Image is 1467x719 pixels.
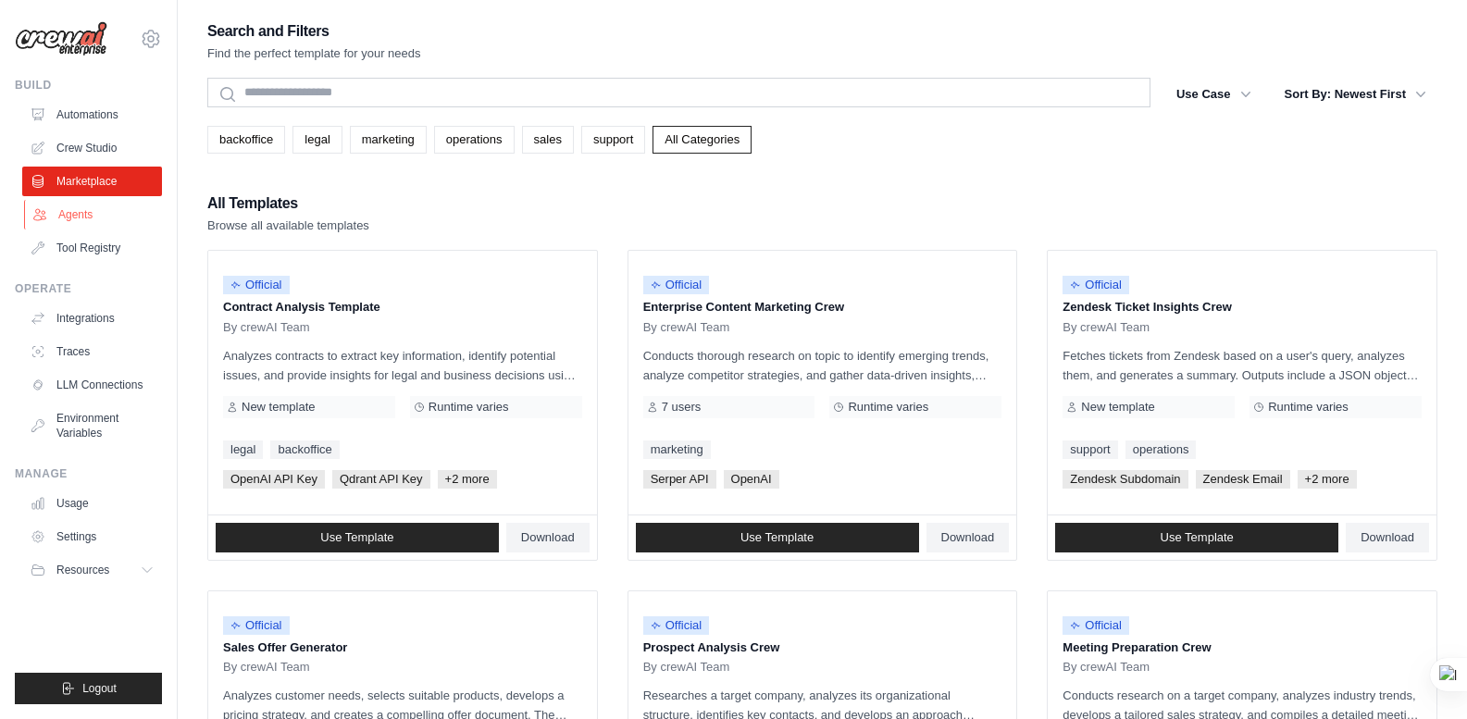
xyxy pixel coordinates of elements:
span: Serper API [643,470,716,489]
p: Zendesk Ticket Insights Crew [1063,298,1422,316]
span: +2 more [438,470,497,489]
p: Browse all available templates [207,217,369,235]
a: Integrations [22,304,162,333]
a: operations [1125,440,1197,459]
button: Use Case [1165,78,1262,111]
span: 7 users [662,400,702,415]
img: Logo [15,21,107,56]
span: By crewAI Team [223,660,310,675]
p: Contract Analysis Template [223,298,582,316]
span: OpenAI API Key [223,470,325,489]
div: Build [15,78,162,93]
span: Download [1361,530,1414,545]
span: New template [242,400,315,415]
span: Resources [56,563,109,577]
div: Manage [15,466,162,481]
span: OpenAI [724,470,779,489]
span: Download [941,530,995,545]
span: New template [1081,400,1154,415]
span: Use Template [1161,530,1234,545]
a: Download [926,523,1010,552]
span: Official [643,616,710,635]
a: Usage [22,489,162,518]
p: Meeting Preparation Crew [1063,638,1422,657]
a: support [581,126,645,154]
a: Environment Variables [22,403,162,448]
a: Settings [22,522,162,552]
span: Zendesk Email [1196,470,1290,489]
a: Use Template [216,523,499,552]
a: Use Template [1055,523,1338,552]
a: All Categories [653,126,752,154]
p: Prospect Analysis Crew [643,638,1002,657]
a: LLM Connections [22,370,162,400]
a: Agents [24,200,164,229]
a: support [1063,440,1117,459]
a: backoffice [207,126,285,154]
span: Official [1063,276,1129,294]
div: Operate [15,281,162,296]
span: Official [223,616,290,635]
h2: All Templates [207,191,369,217]
a: Traces [22,337,162,366]
span: Download [521,530,575,545]
span: Logout [82,681,117,696]
span: Use Template [320,530,393,545]
a: sales [522,126,574,154]
a: operations [434,126,515,154]
p: Analyzes contracts to extract key information, identify potential issues, and provide insights fo... [223,346,582,385]
span: By crewAI Team [643,660,730,675]
a: Automations [22,100,162,130]
span: Official [223,276,290,294]
p: Conducts thorough research on topic to identify emerging trends, analyze competitor strategies, a... [643,346,1002,385]
a: legal [292,126,342,154]
h2: Search and Filters [207,19,421,44]
span: By crewAI Team [643,320,730,335]
a: Download [1346,523,1429,552]
a: Use Template [636,523,919,552]
span: +2 more [1298,470,1357,489]
p: Fetches tickets from Zendesk based on a user's query, analyzes them, and generates a summary. Out... [1063,346,1422,385]
button: Resources [22,555,162,585]
span: Official [1063,616,1129,635]
span: By crewAI Team [223,320,310,335]
p: Enterprise Content Marketing Crew [643,298,1002,316]
button: Sort By: Newest First [1274,78,1437,111]
a: Download [506,523,590,552]
span: Runtime varies [1268,400,1349,415]
span: By crewAI Team [1063,660,1150,675]
a: Crew Studio [22,133,162,163]
span: By crewAI Team [1063,320,1150,335]
a: Tool Registry [22,233,162,263]
a: legal [223,440,263,459]
p: Sales Offer Generator [223,638,582,657]
a: backoffice [270,440,339,459]
span: Runtime varies [848,400,928,415]
span: Qdrant API Key [332,470,430,489]
span: Zendesk Subdomain [1063,470,1187,489]
a: marketing [350,126,427,154]
span: Runtime varies [429,400,509,415]
a: Marketplace [22,167,162,196]
p: Find the perfect template for your needs [207,44,421,63]
span: Use Template [740,530,814,545]
a: marketing [643,440,711,459]
span: Official [643,276,710,294]
button: Logout [15,673,162,704]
